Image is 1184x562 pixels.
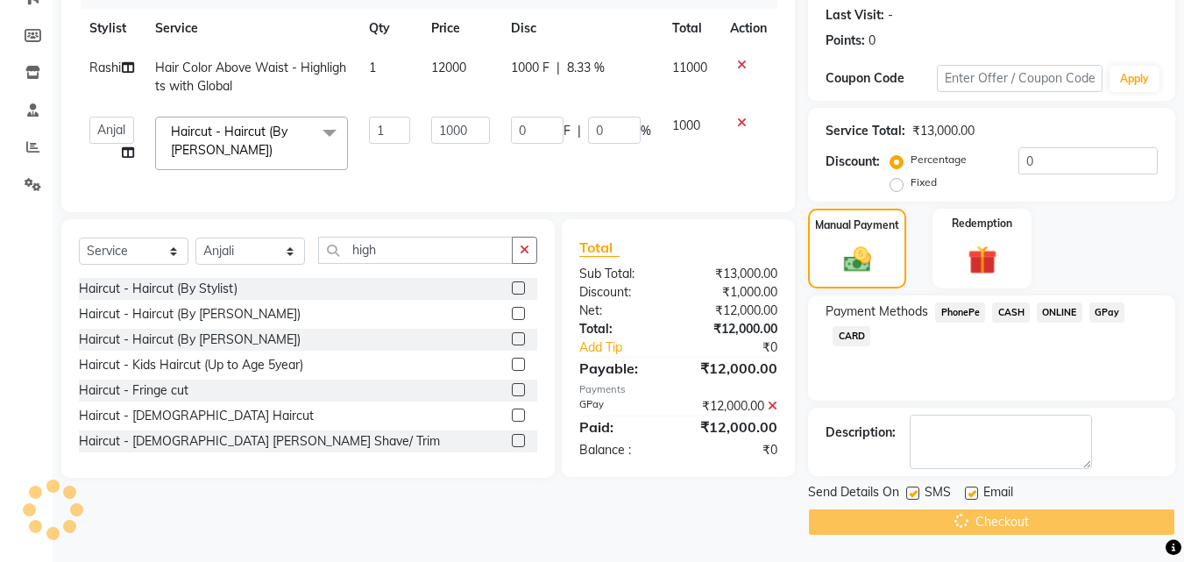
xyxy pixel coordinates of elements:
div: ₹0 [678,441,791,459]
span: 11000 [672,60,707,75]
div: ₹12,000.00 [678,358,791,379]
span: Haircut - Haircut (By [PERSON_NAME]) [171,124,287,158]
span: GPay [1089,302,1125,323]
div: Haircut - [DEMOGRAPHIC_DATA] [PERSON_NAME] Shave/ Trim [79,432,440,451]
img: _cash.svg [835,244,880,275]
div: Haircut - Haircut (By [PERSON_NAME]) [79,331,301,349]
th: Price [421,9,500,48]
span: Rashi [89,60,121,75]
div: Discount: [826,153,880,171]
span: 8.33 % [567,59,605,77]
div: - [888,6,893,25]
div: ₹12,000.00 [678,416,791,438]
div: Net: [566,302,678,320]
th: Qty [358,9,421,48]
div: ₹12,000.00 [678,397,791,416]
span: % [641,122,651,140]
div: Haircut - Haircut (By Stylist) [79,280,238,298]
span: ONLINE [1037,302,1082,323]
div: Haircut - Haircut (By [PERSON_NAME]) [79,305,301,324]
span: 1 [369,60,376,75]
input: Search or Scan [318,237,513,264]
div: ₹12,000.00 [678,320,791,338]
label: Fixed [911,174,937,190]
div: Haircut - Kids Haircut (Up to Age 5year) [79,356,303,374]
th: Total [662,9,720,48]
div: GPay [566,397,678,416]
div: ₹12,000.00 [678,302,791,320]
div: Sub Total: [566,265,678,283]
div: Coupon Code [826,69,936,88]
span: F [564,122,571,140]
div: ₹13,000.00 [912,122,975,140]
div: 0 [869,32,876,50]
span: Email [983,483,1013,505]
span: Total [579,238,620,257]
span: Hair Color Above Waist - Highlights with Global [155,60,346,94]
span: Send Details On [808,483,899,505]
th: Disc [500,9,662,48]
img: _gift.svg [959,242,1006,278]
a: Add Tip [566,338,697,357]
span: 1000 F [511,59,549,77]
span: 12000 [431,60,466,75]
div: Total: [566,320,678,338]
div: Payments [579,382,777,397]
span: CARD [833,326,870,346]
span: | [578,122,581,140]
span: CASH [992,302,1030,323]
div: Service Total: [826,122,905,140]
input: Enter Offer / Coupon Code [937,65,1102,92]
a: x [273,142,280,158]
div: Paid: [566,416,678,438]
div: Points: [826,32,865,50]
div: Last Visit: [826,6,884,25]
div: Haircut - [DEMOGRAPHIC_DATA] Haircut [79,407,314,425]
span: | [557,59,560,77]
span: Payment Methods [826,302,928,321]
div: Haircut - Fringe cut [79,381,188,400]
th: Stylist [79,9,145,48]
th: Service [145,9,358,48]
button: Apply [1110,66,1159,92]
label: Percentage [911,152,967,167]
div: ₹0 [698,338,791,357]
th: Action [720,9,777,48]
div: Description: [826,423,896,442]
div: Discount: [566,283,678,302]
div: Balance : [566,441,678,459]
span: PhonePe [935,302,985,323]
div: Payable: [566,358,678,379]
div: ₹1,000.00 [678,283,791,302]
div: ₹13,000.00 [678,265,791,283]
span: SMS [925,483,951,505]
label: Manual Payment [815,217,899,233]
label: Redemption [952,216,1012,231]
span: 1000 [672,117,700,133]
